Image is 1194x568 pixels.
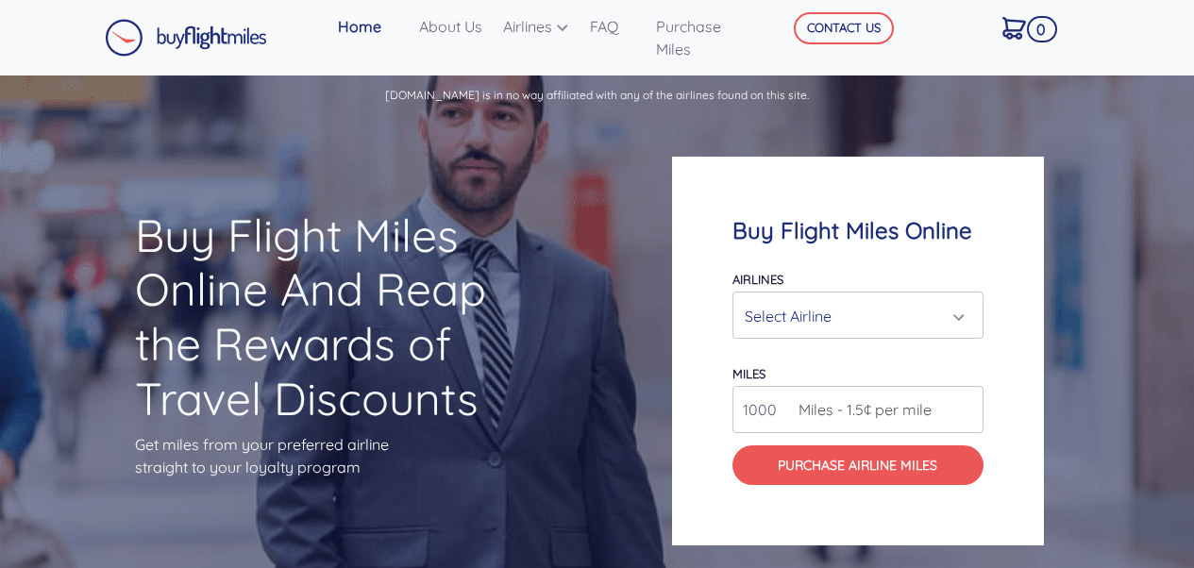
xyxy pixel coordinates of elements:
label: Airlines [732,272,783,287]
div: Select Airline [745,298,960,334]
a: Buy Flight Miles Logo [105,14,267,61]
span: 0 [1027,16,1057,42]
a: Airlines [496,8,582,45]
span: Miles - 1.5¢ per mile [789,398,932,421]
a: Home [330,8,412,45]
button: Select Airline [732,292,984,339]
a: About Us [412,8,496,45]
label: miles [732,366,765,381]
a: FAQ [582,8,648,45]
a: Purchase Miles [648,8,766,68]
p: Get miles from your preferred airline straight to your loyalty program [135,433,522,478]
h1: Buy Flight Miles Online And Reap the Rewards of Travel Discounts [135,209,522,426]
img: Buy Flight Miles Logo [105,19,267,57]
button: CONTACT US [794,12,894,44]
h4: Buy Flight Miles Online [732,217,984,244]
a: 0 [995,8,1052,47]
img: Cart [1002,17,1026,40]
button: Purchase Airline Miles [732,445,984,485]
